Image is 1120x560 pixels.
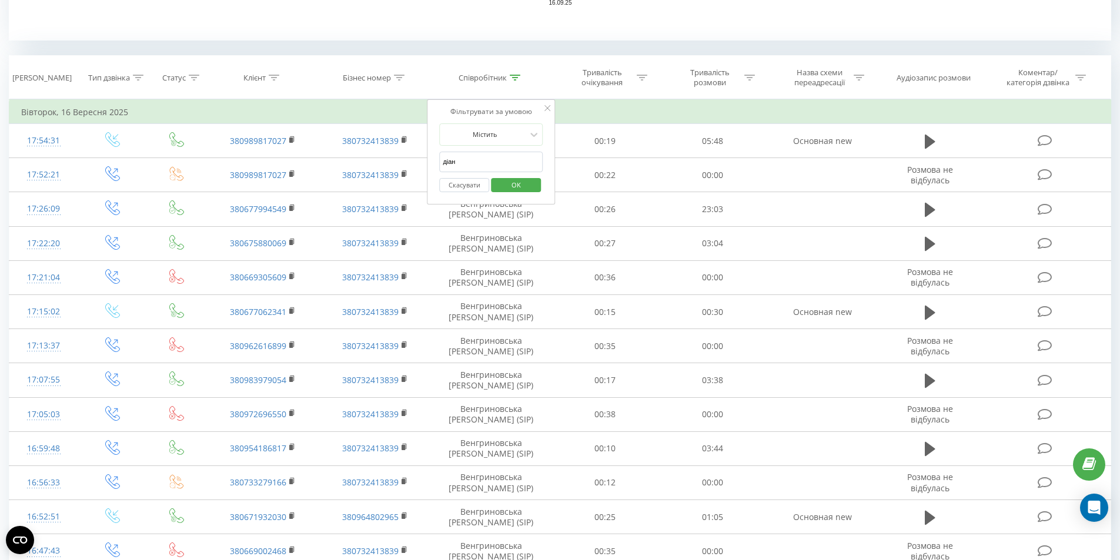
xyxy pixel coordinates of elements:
[571,68,634,88] div: Тривалість очікування
[659,397,767,431] td: 00:00
[659,431,767,465] td: 03:44
[766,124,878,158] td: Основная new
[21,334,66,357] div: 17:13:37
[230,237,286,249] a: 380675880069
[342,511,399,522] a: 380964802965
[766,295,878,329] td: Основная new
[551,329,659,363] td: 00:35
[342,135,399,146] a: 380732413839
[659,158,767,192] td: 00:00
[230,545,286,556] a: 380669002468
[21,471,66,494] div: 16:56:33
[551,158,659,192] td: 00:22
[21,197,66,220] div: 17:26:09
[230,203,286,214] a: 380677994549
[230,511,286,522] a: 380671932030
[230,477,286,488] a: 380733279166
[788,68,851,88] div: Назва схеми переадресації
[342,340,399,351] a: 380732413839
[551,465,659,499] td: 00:12
[659,260,767,294] td: 00:00
[12,73,72,83] div: [PERSON_NAME]
[230,442,286,454] a: 380954186817
[6,526,34,554] button: Open CMP widget
[9,100,1111,124] td: Вівторок, 16 Вересня 2025
[551,500,659,534] td: 00:25
[1004,68,1072,88] div: Коментар/категорія дзвінка
[431,465,551,499] td: Венгриновська [PERSON_NAME] (SIP)
[907,403,953,425] span: Розмова не відбулась
[459,73,507,83] div: Співробітник
[342,408,399,420] a: 380732413839
[21,368,66,391] div: 17:07:55
[431,500,551,534] td: Венгриновська [PERSON_NAME] (SIP)
[21,505,66,528] div: 16:52:51
[21,403,66,426] div: 17:05:03
[342,545,399,556] a: 380732413839
[431,397,551,431] td: Венгриновська [PERSON_NAME] (SIP)
[907,335,953,357] span: Розмова не відбулась
[500,176,533,194] span: OK
[431,192,551,226] td: Венгриновська [PERSON_NAME] (SIP)
[766,500,878,534] td: Основная new
[230,135,286,146] a: 380989817027
[342,237,399,249] a: 380732413839
[907,471,953,493] span: Розмова не відбулась
[230,408,286,420] a: 380972696550
[342,306,399,317] a: 380732413839
[551,226,659,260] td: 00:27
[659,124,767,158] td: 05:48
[342,477,399,488] a: 380732413839
[230,306,286,317] a: 380677062341
[342,374,399,385] a: 380732413839
[431,329,551,363] td: Венгриновська [PERSON_NAME] (SIP)
[230,340,286,351] a: 380962616899
[439,178,489,193] button: Скасувати
[491,178,541,193] button: OK
[1080,494,1108,522] div: Open Intercom Messenger
[439,106,543,118] div: Фільтрувати за умовою
[551,124,659,158] td: 00:19
[659,329,767,363] td: 00:00
[21,232,66,255] div: 17:22:20
[551,397,659,431] td: 00:38
[230,374,286,385] a: 380983979054
[431,226,551,260] td: Венгриновська [PERSON_NAME] (SIP)
[431,295,551,329] td: Венгриновська [PERSON_NAME] (SIP)
[21,129,66,152] div: 17:54:31
[659,295,767,329] td: 00:30
[431,260,551,294] td: Венгриновська [PERSON_NAME] (SIP)
[678,68,741,88] div: Тривалість розмови
[162,73,186,83] div: Статус
[342,271,399,283] a: 380732413839
[21,437,66,460] div: 16:59:48
[907,164,953,186] span: Розмова не відбулась
[88,73,130,83] div: Тип дзвінка
[907,266,953,288] span: Розмова не відбулась
[439,152,543,172] input: Введіть значення
[342,169,399,180] a: 380732413839
[21,266,66,289] div: 17:21:04
[230,169,286,180] a: 380989817027
[342,442,399,454] a: 380732413839
[659,226,767,260] td: 03:04
[21,300,66,323] div: 17:15:02
[659,465,767,499] td: 00:00
[551,363,659,397] td: 00:17
[230,271,286,283] a: 380669305609
[343,73,391,83] div: Бізнес номер
[551,431,659,465] td: 00:10
[659,192,767,226] td: 23:03
[551,192,659,226] td: 00:26
[243,73,266,83] div: Клієнт
[342,203,399,214] a: 380732413839
[431,363,551,397] td: Венгриновська [PERSON_NAME] (SIP)
[897,73,971,83] div: Аудіозапис розмови
[431,431,551,465] td: Венгриновська [PERSON_NAME] (SIP)
[659,500,767,534] td: 01:05
[551,295,659,329] td: 00:15
[659,363,767,397] td: 03:38
[21,163,66,186] div: 17:52:21
[551,260,659,294] td: 00:36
